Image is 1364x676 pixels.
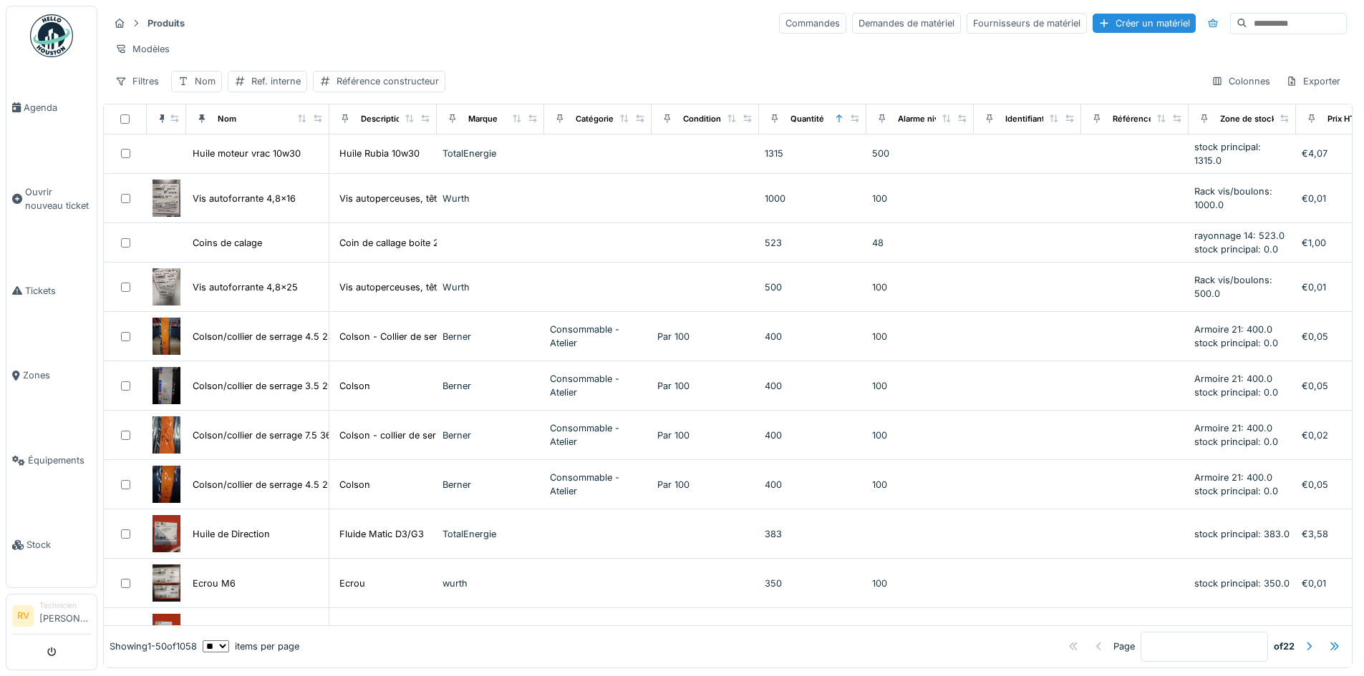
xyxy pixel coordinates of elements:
[339,527,424,541] div: Fluide Matic D3/G3
[765,527,861,541] div: 383
[765,236,861,250] div: 523
[1274,640,1295,654] strong: of 22
[898,113,969,125] div: Alarme niveau bas
[765,577,861,590] div: 350
[683,113,751,125] div: Conditionnement
[765,330,861,343] div: 400
[153,614,180,651] img: Liquide de refroidissement rose
[1113,640,1135,654] div: Page
[1194,186,1272,210] span: Rack vis/boulons: 1000.0
[872,147,968,160] div: 500
[24,101,91,114] span: Agenda
[109,71,165,92] div: Filtres
[6,65,97,150] a: Agenda
[1194,230,1285,241] span: rayonnage 14: 523.0
[1194,436,1278,447] span: stock principal: 0.0
[442,192,538,205] div: Wurth
[1194,387,1278,398] span: stock principal: 0.0
[153,416,180,454] img: Colson/collier de serrage 7.5 360mm
[153,318,180,355] img: Colson/collier de serrage 4.5 280mm
[193,147,301,160] div: Huile moteur vrac 10w30
[657,428,753,442] div: Par 100
[442,330,538,343] div: Berner
[28,454,91,467] span: Équipements
[193,280,298,294] div: Vis autoforrante 4,8x25
[6,248,97,333] a: Tickets
[765,192,861,205] div: 1000
[361,113,406,125] div: Description
[765,280,861,294] div: 500
[872,330,968,343] div: 100
[442,428,538,442] div: Berner
[153,564,180,602] img: Ecrou M6
[193,330,355,343] div: Colson/collier de serrage 4.5 280mm
[765,379,861,393] div: 400
[339,379,370,393] div: Colson
[765,147,861,160] div: 1315
[193,379,355,393] div: Colson/collier de serrage 3.5 200mm
[6,333,97,418] a: Zones
[1113,113,1206,125] div: Référence constructeur
[337,74,439,88] div: Référence constructeur
[339,428,455,442] div: Colson - collier de serrage
[1005,113,1075,125] div: Identifiant interne
[193,527,270,541] div: Huile de Direction
[1194,275,1272,299] span: Rack vis/boulons: 500.0
[12,605,34,627] li: RV
[193,478,355,491] div: Colson/collier de serrage 4.5 200mm
[193,236,262,250] div: Coins de calage
[872,577,968,590] div: 100
[550,471,646,498] div: Consommable - Atelier
[26,538,91,552] span: Stock
[872,379,968,393] div: 100
[442,280,538,294] div: Wurth
[153,180,180,217] img: Vis autoforrante 4,8x16
[1205,71,1277,92] div: Colonnes
[1194,324,1272,335] span: Armoire 21: 400.0
[442,379,538,393] div: Berner
[6,503,97,588] a: Stock
[339,236,463,250] div: Coin de callage boite 24 pcs
[25,185,91,212] span: Ouvrir nouveau ticket
[153,268,180,305] img: Vis autoforrante 4,8x25
[872,428,968,442] div: 100
[1194,244,1278,255] span: stock principal: 0.0
[442,577,538,590] div: wurth
[153,515,180,552] img: Huile de Direction
[339,192,489,205] div: Vis autoperceuses, tête cyl 4,8x16
[1194,142,1261,166] span: stock principal: 1315.0
[339,330,457,343] div: Colson - Collier de serrage
[550,372,646,399] div: Consommable - Atelier
[39,600,91,611] div: Technicien
[1194,486,1278,496] span: stock principal: 0.0
[339,577,365,590] div: Ecrou
[872,192,968,205] div: 100
[339,147,420,160] div: Huile Rubia 10w30
[142,16,190,30] strong: Produits
[1194,578,1290,589] span: stock principal: 350.0
[550,323,646,350] div: Consommable - Atelier
[468,113,498,125] div: Marque
[1220,113,1290,125] div: Zone de stockage
[6,150,97,249] a: Ouvrir nouveau ticket
[1093,14,1196,33] div: Créer un matériel
[339,478,370,491] div: Colson
[153,466,180,503] img: Colson/collier de serrage 4.5 200mm
[1194,373,1272,384] span: Armoire 21: 400.0
[6,418,97,503] a: Équipements
[657,330,753,343] div: Par 100
[153,367,180,404] img: Colson/collier de serrage 3.5 200mm
[39,600,91,631] li: [PERSON_NAME]
[765,428,861,442] div: 400
[23,368,91,382] span: Zones
[193,577,236,590] div: Ecrou M6
[195,74,216,88] div: Nom
[12,600,91,635] a: RV Technicien[PERSON_NAME]
[442,478,538,491] div: Berner
[872,280,968,294] div: 100
[576,113,614,125] div: Catégorie
[967,13,1087,34] div: Fournisseurs de matériel
[790,113,824,125] div: Quantité
[251,74,301,88] div: Ref. interne
[872,236,968,250] div: 48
